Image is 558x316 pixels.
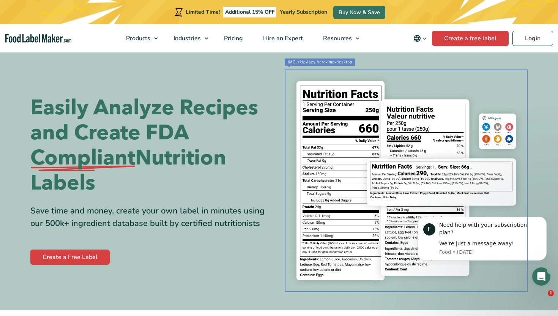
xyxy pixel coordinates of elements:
[223,7,277,17] span: Additional 15% OFF
[333,6,385,19] a: Buy Now & Save
[186,8,220,16] span: Limited Time!
[280,8,327,16] span: Yearly Subscription
[30,205,273,230] div: Save time and money, create your own label in minutes using our 500k+ ingredient database built b...
[33,4,135,30] div: Message content
[164,24,212,52] a: Industries
[548,290,554,296] span: 1
[5,34,71,43] a: Food Label Maker homepage
[408,31,432,46] button: Change language
[432,31,509,46] a: Create a free label
[124,34,151,43] span: Products
[313,24,363,52] a: Resources
[406,217,558,288] iframe: Intercom notifications message
[33,4,135,19] div: Need help with your subscription plan?
[321,34,353,43] span: Resources
[171,34,202,43] span: Industries
[30,250,110,265] a: Create a Free Label
[214,24,251,52] a: Pricing
[222,34,244,43] span: Pricing
[261,34,304,43] span: Hire an Expert
[33,32,135,38] p: Message from Food, sent 2d ago
[116,24,162,52] a: Products
[33,23,135,30] div: We're just a message away!
[30,95,273,196] h1: Easily Analyze Recipes and Create FDA Nutrition Labels
[30,145,135,171] span: Compliant
[532,267,550,286] iframe: Intercom live chat
[512,31,553,46] a: Login
[17,6,29,18] div: Profile image for Food
[253,24,311,52] a: Hire an Expert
